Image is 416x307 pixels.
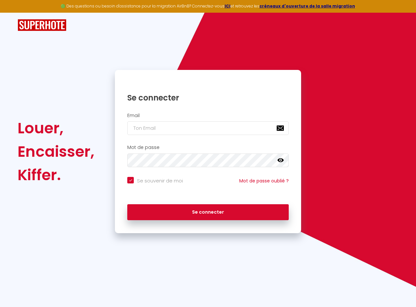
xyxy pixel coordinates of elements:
button: Se connecter [127,204,289,220]
h2: Mot de passe [127,145,289,150]
a: ICI [225,3,230,9]
input: Ton Email [127,121,289,135]
div: Encaisser, [18,140,94,163]
a: Mot de passe oublié ? [239,178,289,184]
h1: Se connecter [127,93,289,103]
div: Kiffer. [18,163,94,187]
h2: Email [127,113,289,118]
img: SuperHote logo [18,19,66,31]
div: Louer, [18,116,94,140]
a: créneaux d'ouverture de la salle migration [259,3,355,9]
